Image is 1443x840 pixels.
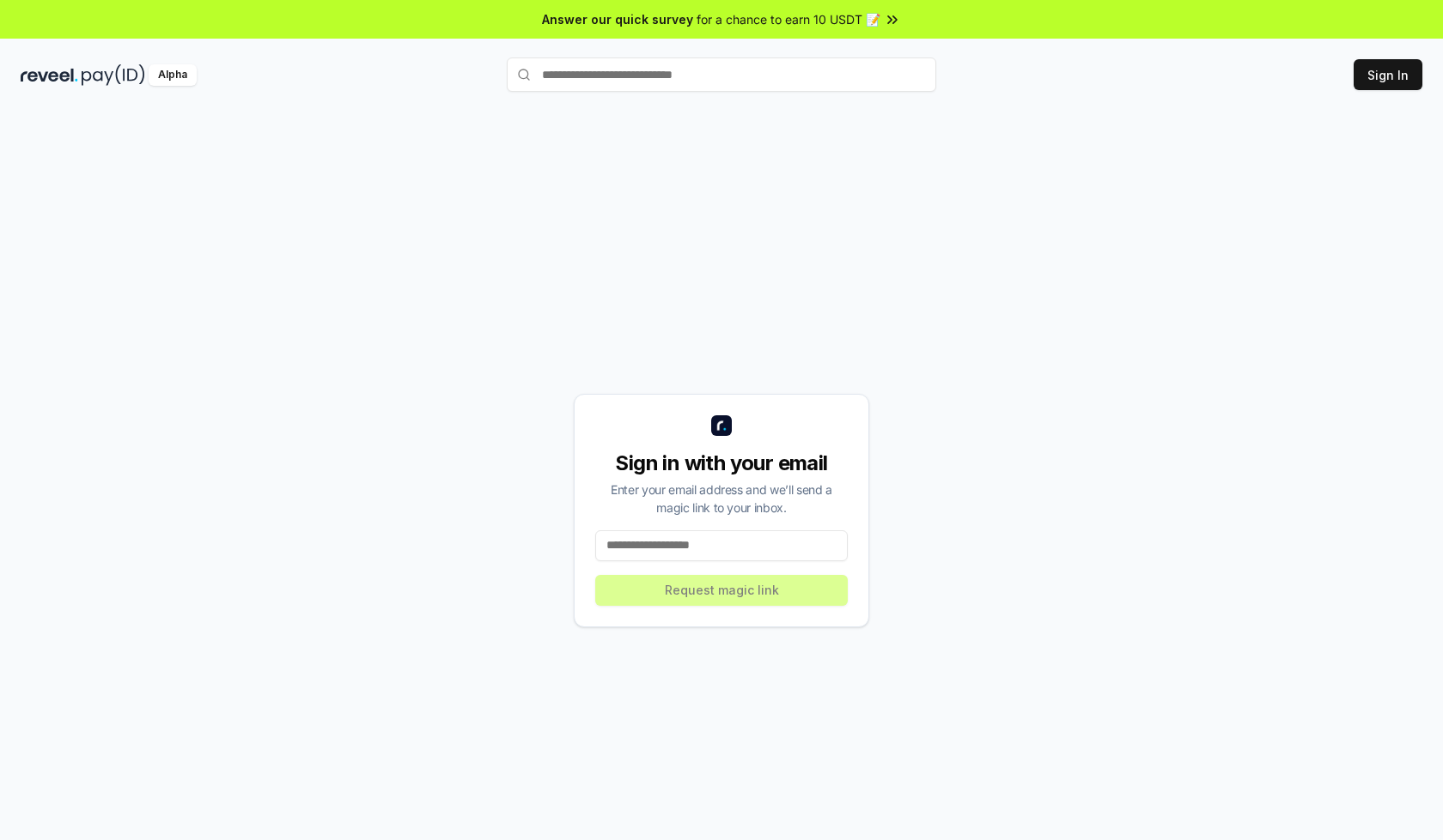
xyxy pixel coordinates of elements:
[711,415,732,436] img: logo_small
[149,64,197,86] div: Alpha
[1354,59,1422,90] button: Sign In
[595,480,848,517] div: Enter your email address and we’ll send a magic link to your inbox.
[595,450,848,477] div: Sign in with your email
[21,64,78,86] img: reveel_dark
[82,64,145,86] img: pay_id
[697,10,880,28] span: for a chance to earn 10 USDT 📝
[542,10,693,28] span: Answer our quick survey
